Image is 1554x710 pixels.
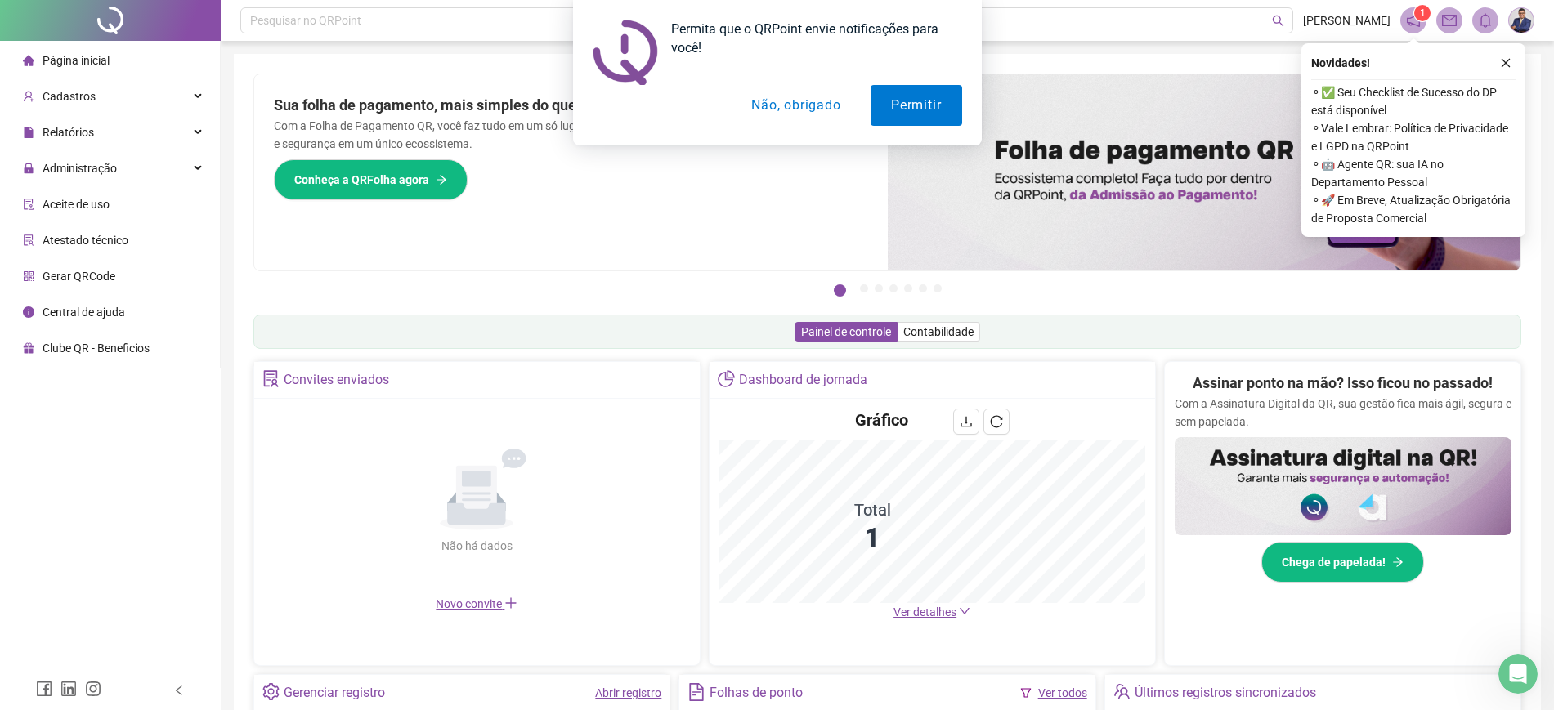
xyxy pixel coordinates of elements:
[1193,372,1493,395] h2: Assinar ponto na mão? Isso ficou no passado!
[1175,437,1511,535] img: banner%2F02c71560-61a6-44d4-94b9-c8ab97240462.png
[173,685,185,696] span: left
[36,681,52,697] span: facebook
[1498,654,1538,694] iframe: Intercom live chat
[23,270,34,282] span: qrcode
[1311,155,1516,191] span: ⚬ 🤖 Agente QR: sua IA no Departamento Pessoal
[875,284,883,292] button: 3
[834,284,846,297] button: 1
[43,162,117,175] span: Administração
[893,605,970,618] a: Ver detalhes down
[1311,191,1516,227] span: ⚬ 🚀 Em Breve, Atualização Obrigatória de Proposta Comercial
[889,284,898,292] button: 4
[1282,553,1386,571] span: Chega de papelada!
[801,325,891,338] span: Painel de controle
[262,683,280,700] span: setting
[959,605,970,617] span: down
[504,596,517,610] span: plus
[1020,687,1032,699] span: filter
[855,409,908,431] h4: Gráfico
[436,597,517,610] span: Novo convite
[294,171,429,189] span: Conheça a QRFolha agora
[1038,686,1087,699] a: Ver todos
[893,605,956,618] span: Ver detalhes
[871,85,961,126] button: Permitir
[274,159,468,200] button: Conheça a QRFolha agora
[1135,679,1316,707] div: Últimos registros sincronizados
[718,370,735,387] span: pie-chart
[710,679,803,707] div: Folhas de ponto
[401,537,552,555] div: Não há dados
[43,198,110,211] span: Aceite de uso
[23,199,34,210] span: audit
[262,370,280,387] span: solution
[934,284,942,292] button: 7
[1113,683,1131,700] span: team
[284,366,389,394] div: Convites enviados
[731,85,861,126] button: Não, obrigado
[43,270,115,283] span: Gerar QRCode
[658,20,962,57] div: Permita que o QRPoint envie notificações para você!
[903,325,974,338] span: Contabilidade
[43,342,150,355] span: Clube QR - Beneficios
[23,163,34,174] span: lock
[990,415,1003,428] span: reload
[687,683,705,700] span: file-text
[85,681,101,697] span: instagram
[1261,542,1424,583] button: Chega de papelada!
[593,20,658,85] img: notification icon
[860,284,868,292] button: 2
[60,681,77,697] span: linkedin
[43,306,125,319] span: Central de ajuda
[23,234,34,246] span: solution
[1175,395,1511,431] p: Com a Assinatura Digital da QR, sua gestão fica mais ágil, segura e sem papelada.
[436,174,447,185] span: arrow-right
[739,366,867,394] div: Dashboard de jornada
[43,234,128,247] span: Atestado técnico
[23,342,34,354] span: gift
[904,284,912,292] button: 5
[888,74,1521,270] img: banner%2F8d14a306-6205-4263-8e5b-06e9a85ad873.png
[1392,556,1404,568] span: arrow-right
[595,686,661,699] a: Abrir registro
[284,679,385,707] div: Gerenciar registro
[919,284,927,292] button: 6
[23,306,34,318] span: info-circle
[960,415,973,428] span: download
